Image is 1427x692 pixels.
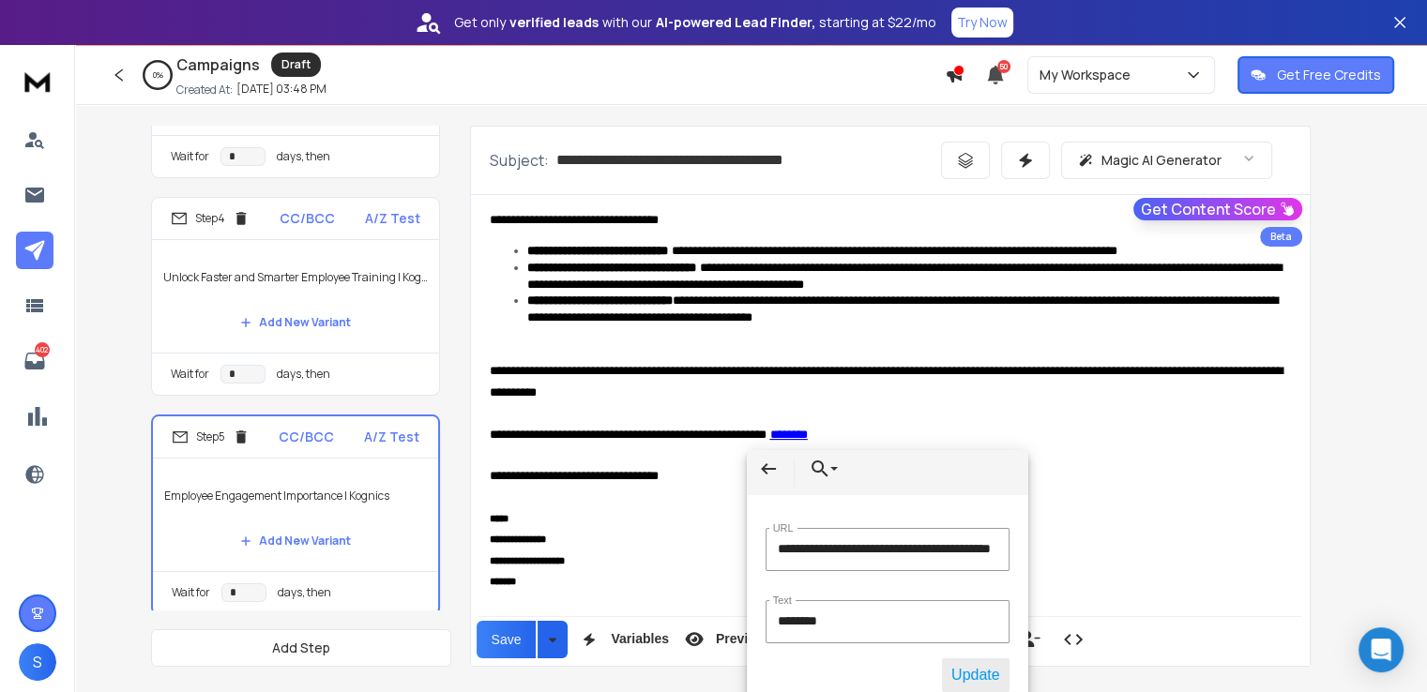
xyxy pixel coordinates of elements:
[769,522,797,534] label: URL
[19,643,56,681] button: S
[676,621,808,658] button: Preview Email
[280,209,335,228] p: CC/BCC
[19,64,56,98] img: logo
[1277,66,1381,84] p: Get Free Credits
[951,8,1013,38] button: Try Now
[1101,151,1222,170] p: Magic AI Generator
[172,585,210,600] p: Wait for
[454,13,936,32] p: Get only with our starting at $22/mo
[164,470,427,522] p: Employee Engagement Importance | Kognics
[225,522,366,560] button: Add New Variant
[1012,621,1048,658] button: Insert Unsubscribe Link
[163,251,428,304] p: Unlock Faster and Smarter Employee Training | Kognics
[277,367,330,382] p: days, then
[656,13,815,32] strong: AI-powered Lead Finder,
[509,13,599,32] strong: verified leads
[1040,66,1138,84] p: My Workspace
[769,594,796,607] label: Text
[151,629,451,667] button: Add Step
[278,585,331,600] p: days, then
[236,82,326,97] p: [DATE] 03:48 PM
[957,13,1008,32] p: Try Now
[151,197,440,396] li: Step4CC/BCCA/Z TestUnlock Faster and Smarter Employee Training | KognicsAdd New VariantWait forda...
[1359,627,1404,672] div: Open Intercom Messenger
[477,621,537,658] button: Save
[997,60,1010,73] span: 50
[176,53,260,76] h1: Campaigns
[279,428,334,446] p: CC/BCC
[172,429,250,445] div: Step 5
[942,658,1010,692] button: Update
[364,428,419,446] p: A/Z Test
[171,149,209,164] p: Wait for
[176,83,233,98] p: Created At:
[747,450,790,488] button: Back
[171,367,209,382] p: Wait for
[16,342,53,380] a: 402
[1260,227,1302,247] div: Beta
[277,149,330,164] p: days, then
[571,621,673,658] button: Variables
[271,53,321,77] div: Draft
[712,631,808,647] span: Preview Email
[225,304,366,341] button: Add New Variant
[1133,198,1302,220] button: Get Content Score
[1237,56,1394,94] button: Get Free Credits
[1055,621,1091,658] button: Code View
[607,631,673,647] span: Variables
[365,209,420,228] p: A/Z Test
[153,69,163,81] p: 0 %
[35,342,50,357] p: 402
[151,414,440,615] li: Step5CC/BCCA/Z TestEmployee Engagement Importance | KognicsAdd New VariantWait fordays, then
[490,149,549,172] p: Subject:
[1061,142,1272,179] button: Magic AI Generator
[798,450,842,488] button: Choose Link
[171,210,250,227] div: Step 4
